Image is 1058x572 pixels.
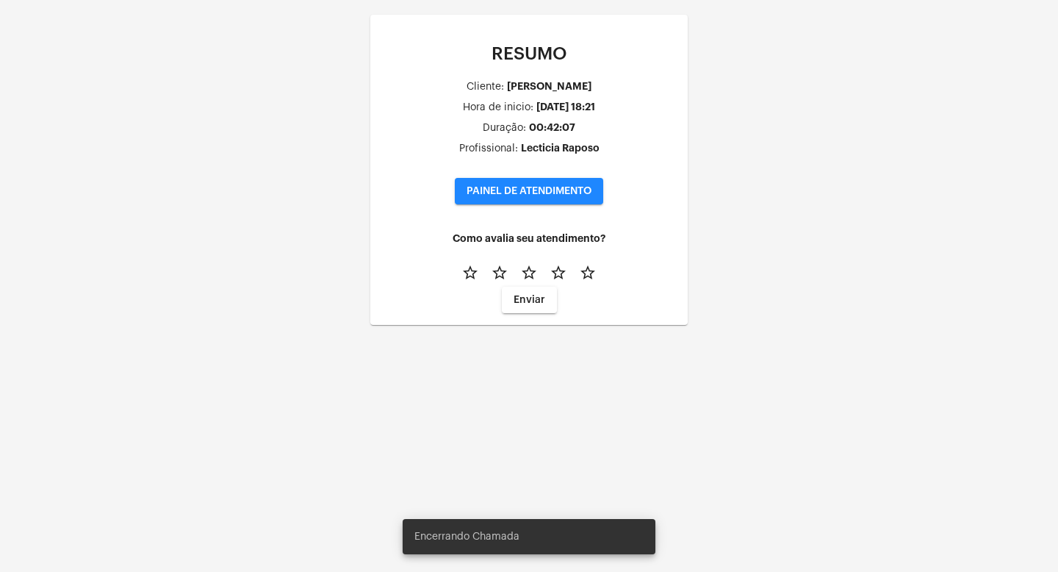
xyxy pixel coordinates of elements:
[529,122,575,133] div: 00:42:07
[536,101,595,112] div: [DATE] 18:21
[459,143,518,154] div: Profissional:
[550,264,567,282] mat-icon: star_border
[467,82,504,93] div: Cliente:
[414,529,519,544] span: Encerrando Chamada
[507,81,591,92] div: [PERSON_NAME]
[521,143,600,154] div: Lecticia Raposo
[483,123,526,134] div: Duração:
[579,264,597,282] mat-icon: star_border
[382,233,676,244] h4: Como avalia seu atendimento?
[467,186,591,196] span: PAINEL DE ATENDIMENTO
[463,102,533,113] div: Hora de inicio:
[520,264,538,282] mat-icon: star_border
[461,264,479,282] mat-icon: star_border
[514,295,545,305] span: Enviar
[382,44,676,63] p: RESUMO
[502,287,557,313] button: Enviar
[491,264,508,282] mat-icon: star_border
[455,178,603,204] button: PAINEL DE ATENDIMENTO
